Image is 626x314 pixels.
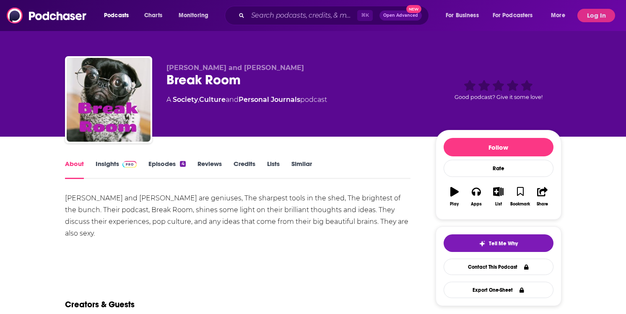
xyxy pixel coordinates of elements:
img: Podchaser - Follow, Share and Rate Podcasts [7,8,87,23]
div: 4 [180,161,185,167]
a: Charts [139,9,167,22]
button: Play [444,182,465,212]
span: Charts [144,10,162,21]
button: open menu [173,9,219,22]
div: Apps [471,202,482,207]
span: More [551,10,565,21]
div: Search podcasts, credits, & more... [233,6,437,25]
div: Share [537,202,548,207]
button: open menu [440,9,489,22]
span: For Podcasters [493,10,533,21]
button: Export One-Sheet [444,282,553,298]
span: Monitoring [179,10,208,21]
button: Share [531,182,553,212]
div: Bookmark [510,202,530,207]
button: Apps [465,182,487,212]
button: Log In [577,9,615,22]
a: Similar [291,160,312,179]
div: List [495,202,502,207]
span: Good podcast? Give it some love! [455,94,543,100]
div: Play [450,202,459,207]
img: tell me why sparkle [479,240,486,247]
a: Society [173,96,198,104]
div: A podcast [166,95,327,105]
a: Personal Journals [239,96,300,104]
img: Podchaser Pro [122,161,137,168]
img: Break Room [67,58,151,142]
h2: Creators & Guests [65,299,135,310]
button: open menu [545,9,576,22]
button: tell me why sparkleTell Me Why [444,234,553,252]
span: and [226,96,239,104]
span: Tell Me Why [489,240,518,247]
span: Podcasts [104,10,129,21]
a: Episodes4 [148,160,185,179]
span: [PERSON_NAME] and [PERSON_NAME] [166,64,304,72]
button: open menu [487,9,545,22]
span: ⌘ K [357,10,373,21]
a: Reviews [197,160,222,179]
a: Contact This Podcast [444,259,553,275]
button: Open AdvancedNew [379,10,422,21]
button: List [487,182,509,212]
span: New [406,5,421,13]
input: Search podcasts, credits, & more... [248,9,357,22]
a: InsightsPodchaser Pro [96,160,137,179]
span: Open Advanced [383,13,418,18]
a: Credits [234,160,255,179]
button: Follow [444,138,553,156]
a: About [65,160,84,179]
div: Good podcast? Give it some love! [436,64,561,116]
span: For Business [446,10,479,21]
button: Bookmark [509,182,531,212]
div: Rate [444,160,553,177]
span: , [198,96,199,104]
a: Culture [199,96,226,104]
button: open menu [98,9,140,22]
a: Lists [267,160,280,179]
div: [PERSON_NAME] and [PERSON_NAME] are geniuses, The sharpest tools in the shed, The brightest of th... [65,192,411,239]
